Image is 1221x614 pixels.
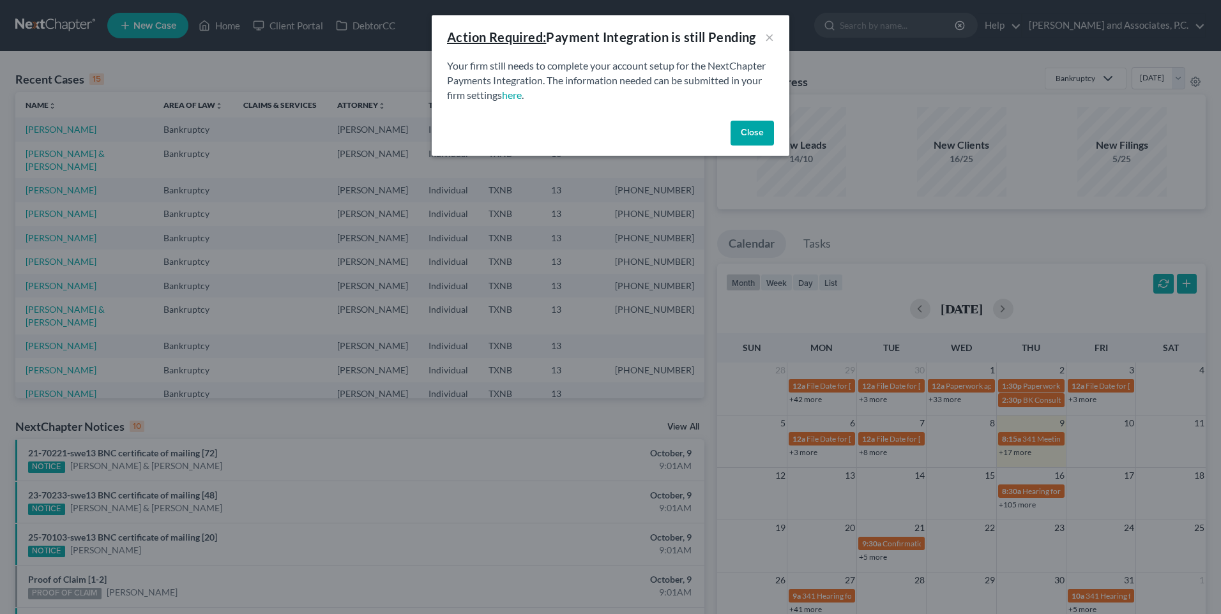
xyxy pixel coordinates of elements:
[502,89,522,101] a: here
[765,29,774,45] button: ×
[731,121,774,146] button: Close
[447,29,546,45] u: Action Required:
[447,59,774,103] p: Your firm still needs to complete your account setup for the NextChapter Payments Integration. Th...
[447,28,756,46] div: Payment Integration is still Pending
